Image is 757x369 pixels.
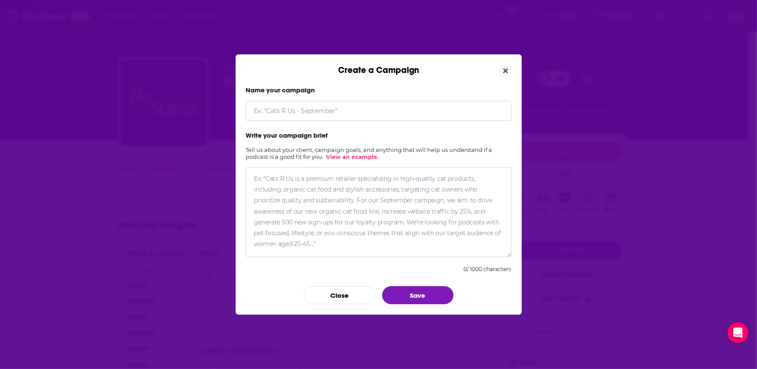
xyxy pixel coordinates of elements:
div: 0 / 1000 characters [464,266,511,272]
label: Name your campaign [246,86,511,94]
button: Close [500,66,511,76]
button: Close [304,286,375,304]
h2: Tell us about your client, campaign goals, and anything that will help us understand if a podcast... [246,146,511,160]
button: Save [382,286,454,304]
a: View an example. [326,153,379,160]
div: Open Intercom Messenger [728,322,748,343]
div: Create a Campaign [236,54,522,76]
input: Ex: “Cats R Us - September” [246,101,511,121]
label: Write your campaign brief [246,131,511,139]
